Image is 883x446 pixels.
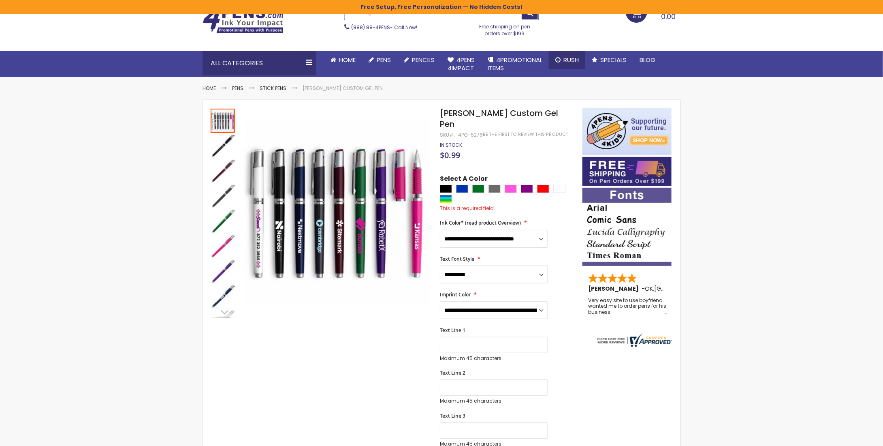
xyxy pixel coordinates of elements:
a: Pencils [397,51,441,69]
div: Earl Custom Gel Pen [211,284,236,309]
p: Maximum 45 characters [440,398,548,404]
div: Free shipping on pen orders over $199 [471,20,539,36]
div: Pink [505,185,517,193]
span: Pencils [412,56,435,64]
span: OK [645,285,653,293]
span: Home [339,56,356,64]
span: - Call Now! [351,24,417,31]
img: Earl Custom Gel Pen [211,134,235,158]
a: Rush [549,51,585,69]
a: Pens [362,51,397,69]
img: Earl Custom Gel Pen [211,285,235,309]
div: This is a required field. [440,205,574,212]
span: Pens [377,56,391,64]
a: Blog [633,51,662,69]
img: Free shipping on orders over $199 [582,157,672,186]
span: [PERSON_NAME] Custom Gel Pen [440,107,558,130]
img: Earl Custom Gel Pen [211,209,235,234]
a: 4Pens4impact [441,51,481,77]
img: font-personalization-examples [582,188,672,266]
span: Imprint Color [440,291,471,298]
div: Grey [488,185,501,193]
div: Earl Custom Gel Pen [211,183,236,208]
img: Earl Custom Gel Pen [244,120,429,305]
div: Red [537,185,549,193]
div: Earl Custom Gel Pen [211,108,236,133]
span: Text Line 1 [440,327,465,334]
img: 4pens 4 kids [582,108,672,155]
div: Availability [440,142,462,148]
img: 4pens.com widget logo [595,333,672,347]
a: Specials [585,51,633,69]
a: Be the first to review this product [483,131,568,137]
span: $0.99 [440,150,460,161]
span: 4PROMOTIONAL ITEMS [488,56,542,72]
div: Blue [456,185,468,193]
a: 4PROMOTIONALITEMS [481,51,549,77]
span: Specials [600,56,627,64]
span: Rush [563,56,579,64]
span: Blog [640,56,655,64]
img: 4Pens Custom Pens and Promotional Products [203,7,284,33]
div: Black [440,185,452,193]
div: Green [472,185,484,193]
div: Very easy site to use boyfriend wanted me to order pens for his business [588,298,667,315]
div: 4PG-5276 [458,132,483,138]
a: Stick Pens [260,85,286,92]
a: Pens [232,85,243,92]
span: In stock [440,142,462,148]
span: Text Font Style [440,255,474,262]
span: Text Line 2 [440,369,465,376]
p: Maximum 45 characters [440,355,548,362]
div: Earl Custom Gel Pen [211,208,236,234]
span: 0.00 [661,11,676,21]
img: Earl Custom Gel Pen [211,234,235,259]
span: [GEOGRAPHIC_DATA] [654,285,714,293]
span: Ink Color* (read product Overview) [440,219,521,226]
div: White [553,185,565,193]
span: [PERSON_NAME] [588,285,642,293]
img: Earl Custom Gel Pen [211,184,235,208]
span: Text Line 3 [440,412,465,419]
li: [PERSON_NAME] Custom Gel Pen [303,85,383,92]
div: Next [211,306,235,318]
a: Home [203,85,216,92]
strong: SKU [440,131,455,138]
img: Earl Custom Gel Pen [211,259,235,284]
div: Earl Custom Gel Pen [211,133,236,158]
div: Earl Custom Gel Pen [211,234,236,259]
div: All Categories [203,51,316,75]
span: Select A Color [440,174,488,185]
div: Assorted [440,195,452,203]
a: (888) 88-4PENS [351,24,390,31]
div: Earl Custom Gel Pen [211,259,236,284]
span: 4Pens 4impact [448,56,475,72]
img: Earl Custom Gel Pen [211,159,235,183]
a: 4pens.com certificate URL [595,342,672,349]
span: - , [642,285,714,293]
div: Earl Custom Gel Pen [211,158,236,183]
a: Home [324,51,362,69]
div: Purple [521,185,533,193]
